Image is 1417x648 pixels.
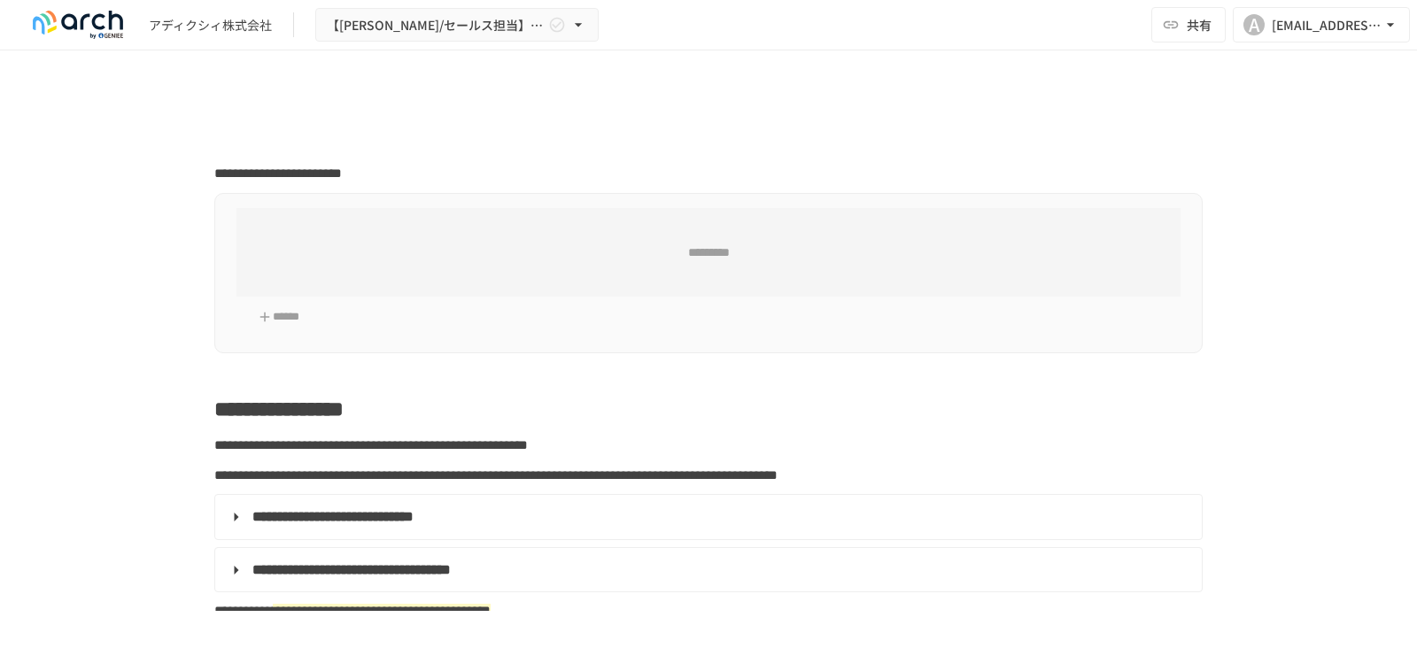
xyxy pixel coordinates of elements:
button: 共有 [1151,7,1226,42]
button: 【[PERSON_NAME]/セールス担当】アディクシィ株式会社様_初期設定サポート [315,8,599,42]
div: アディクシィ株式会社 [149,16,272,35]
div: [EMAIL_ADDRESS][DOMAIN_NAME] [1272,14,1382,36]
img: logo-default@2x-9cf2c760.svg [21,11,135,39]
span: 共有 [1187,15,1212,35]
div: A [1243,14,1265,35]
button: A[EMAIL_ADDRESS][DOMAIN_NAME] [1233,7,1410,42]
span: 【[PERSON_NAME]/セールス担当】アディクシィ株式会社様_初期設定サポート [327,14,545,36]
